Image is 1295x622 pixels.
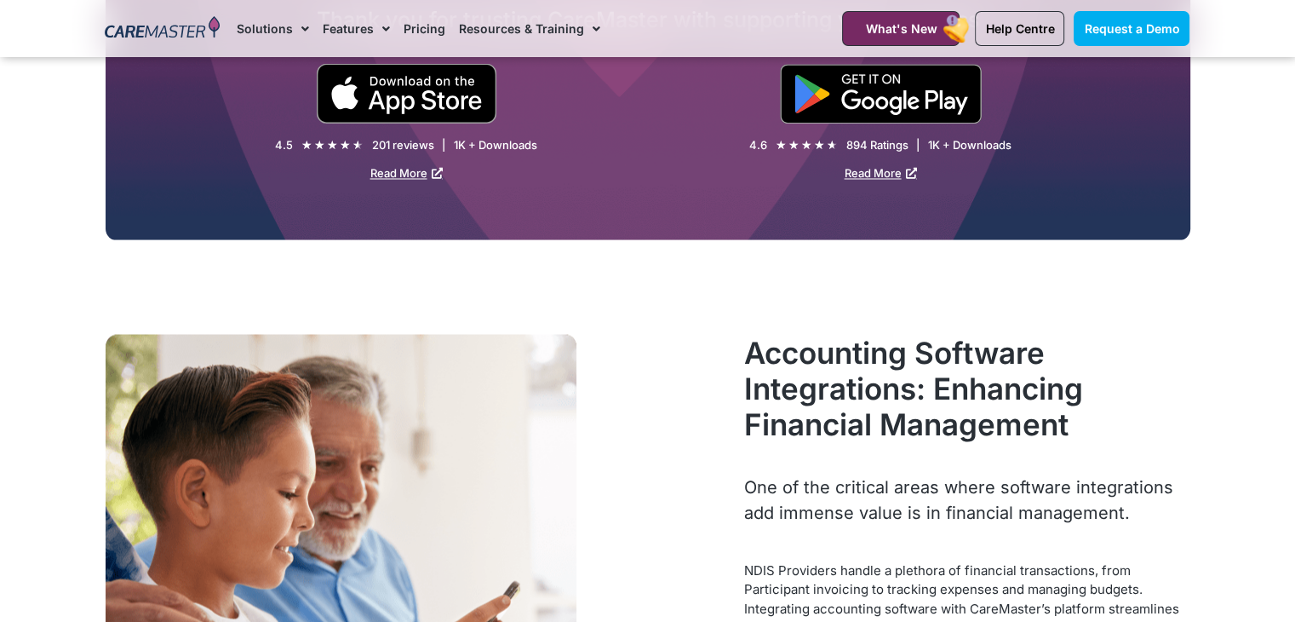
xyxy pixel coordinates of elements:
img: small black download on the apple app store button. [316,63,497,124]
a: Help Centre [975,11,1064,46]
img: CareMaster Logo [105,16,220,42]
i: ★ [801,136,812,154]
div: 4.5/5 [301,136,364,154]
i: ★ [827,136,838,154]
a: What's New [842,11,960,46]
h2: Accounting Software Integrations: Enhancing Financial Management [744,334,1189,441]
a: Read More [845,166,917,180]
div: 4.6/5 [776,136,838,154]
div: 4.5 [275,138,293,153]
i: ★ [788,136,799,154]
div: 201 reviews | 1K + Downloads [372,138,537,153]
img: "Get is on" Black Google play button. [780,64,982,124]
i: ★ [814,136,825,154]
div: 894 Ratings | 1K + Downloads [846,138,1011,153]
span: What's New [865,21,937,36]
div: One of the critical areas where software integrations add immense value is in financial management. [744,474,1189,525]
span: Request a Demo [1084,21,1179,36]
a: Request a Demo [1074,11,1189,46]
i: ★ [340,136,351,154]
span: Help Centre [985,21,1054,36]
i: ★ [352,136,364,154]
i: ★ [327,136,338,154]
div: 4.6 [749,138,767,153]
i: ★ [301,136,312,154]
i: ★ [314,136,325,154]
i: ★ [776,136,787,154]
a: Read More [370,166,443,180]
